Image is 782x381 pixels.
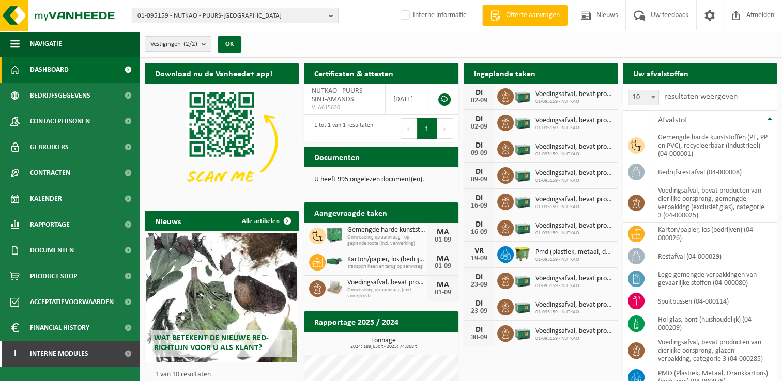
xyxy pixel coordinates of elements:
[132,8,339,23] button: 01-095159 - NUTKAO - PUURS-[GEOGRAPHIC_DATA]
[30,57,69,83] span: Dashboard
[218,36,241,53] button: OK
[314,176,448,183] p: U heeft 995 ongelezen document(en).
[401,118,417,139] button: Previous
[658,116,687,124] span: Afvalstof
[469,308,489,315] div: 23-09
[347,287,427,299] span: Omwisseling op aanvraag (excl. voorrijkost)
[535,178,612,184] span: 01-095159 - NUTKAO
[514,139,531,157] img: PB-LB-0680-HPE-GN-01
[514,87,531,104] img: PB-LB-0680-HPE-GN-01
[347,226,427,234] span: Gemengde harde kunststoffen (pe, pp en pvc), recycleerbaar (industrieel)
[30,108,90,134] span: Contactpersonen
[30,315,89,341] span: Financial History
[234,211,298,231] a: Alle artikelen
[30,237,74,263] span: Documenten
[469,255,489,262] div: 19-09
[535,222,612,230] span: Voedingsafval, bevat producten van dierlijke oorsprong, glazen verpakking, categ...
[469,326,489,334] div: DI
[535,309,612,315] span: 01-095159 - NUTKAO
[482,5,568,26] a: Offerte aanvragen
[514,324,531,341] img: PB-LB-0680-HPE-GN-01
[535,275,612,283] span: Voedingsafval, bevat producten van dierlijke oorsprong, gemengde verpakking (exc...
[398,8,467,23] label: Interne informatie
[650,290,777,312] td: spuitbussen (04-000114)
[535,283,612,289] span: 01-095159 - NUTKAO
[145,63,283,83] h2: Download nu de Vanheede+ app!
[326,279,343,296] img: LP-PA-00000-WDN-11
[628,90,658,105] span: 10
[417,118,437,139] button: 1
[386,84,428,115] td: [DATE]
[30,186,62,212] span: Kalender
[433,281,453,289] div: MA
[469,247,489,255] div: VR
[326,226,343,244] img: PB-HB-1400-HPE-GN-01
[30,31,62,57] span: Navigatie
[535,143,612,151] span: Voedingsafval, bevat producten van dierlijke oorsprong, gemengde verpakking (exc...
[347,279,427,287] span: Voedingsafval, bevat producten van dierlijke oorsprong, gemengde verpakking (exc...
[381,331,457,352] a: Bekijk rapportage
[30,212,70,237] span: Rapportage
[535,257,612,263] span: 01-095159 - NUTKAO
[312,104,377,112] span: VLA615630
[535,99,612,105] span: 01-095159 - NUTKAO
[326,257,343,266] img: HK-XZ-20-GN-01
[469,176,489,183] div: 09-09
[309,337,458,350] h3: Tonnage
[433,255,453,263] div: MA
[469,273,489,281] div: DI
[514,297,531,315] img: PB-LB-0680-HPE-GN-01
[150,37,197,52] span: Vestigingen
[535,327,612,336] span: Voedingsafval, bevat producten van dierlijke oorsprong, gemengde verpakking (exc...
[650,245,777,267] td: restafval (04-000029)
[137,8,325,24] span: 01-095159 - NUTKAO - PUURS-[GEOGRAPHIC_DATA]
[469,123,489,131] div: 02-09
[469,194,489,202] div: DI
[514,271,531,289] img: PB-LB-0680-HPE-GN-01
[30,83,90,108] span: Bedrijfsgegevens
[464,63,546,83] h2: Ingeplande taken
[650,183,777,223] td: voedingsafval, bevat producten van dierlijke oorsprong, gemengde verpakking (exclusief glas), cat...
[650,161,777,183] td: bedrijfsrestafval (04-000008)
[309,344,458,350] span: 2024: 189,630 t - 2025: 74,868 t
[347,234,427,247] span: Omwisseling op aanvraag - op geplande route (incl. verwerking)
[503,10,562,21] span: Offerte aanvragen
[347,264,427,270] span: Transport heen en terug op aanvraag
[514,245,531,262] img: WB-1100-HPE-GN-50
[469,150,489,157] div: 09-09
[628,90,659,105] span: 10
[145,84,299,199] img: Download de VHEPlus App
[535,301,612,309] span: Voedingsafval, bevat producten van dierlijke oorsprong, glazen verpakking, categ...
[30,263,77,289] span: Product Shop
[535,125,612,131] span: 01-095159 - NUTKAO
[535,151,612,157] span: 01-095159 - NUTKAO
[433,263,453,270] div: 01-09
[623,63,699,83] h2: Uw afvalstoffen
[146,233,297,362] a: Wat betekent de nieuwe RED-richtlijn voor u als klant?
[535,248,612,257] span: Pmd (plastiek, metaal, drankkartons) (bedrijven)
[30,160,70,186] span: Contracten
[433,236,453,244] div: 01-09
[347,256,427,264] span: Karton/papier, los (bedrijven)
[514,192,531,210] img: PB-LB-0680-HPE-GN-01
[145,36,211,52] button: Vestigingen(2/2)
[30,341,88,367] span: Interne modules
[155,371,294,378] p: 1 van 10 resultaten
[469,202,489,210] div: 16-09
[30,289,114,315] span: Acceptatievoorwaarden
[650,312,777,335] td: hol glas, bont (huishoudelijk) (04-000209)
[650,223,777,245] td: karton/papier, los (bedrijven) (04-000026)
[514,218,531,236] img: PB-LB-0680-HPE-GN-01
[469,334,489,341] div: 30-09
[535,196,612,204] span: Voedingsafval, bevat producten van dierlijke oorsprong, gemengde verpakking (exc...
[145,211,191,231] h2: Nieuws
[183,41,197,47] count: (2/2)
[469,115,489,123] div: DI
[650,130,777,161] td: gemengde harde kunststoffen (PE, PP en PVC), recycleerbaar (industrieel) (04-000001)
[433,289,453,296] div: 01-09
[304,63,404,83] h2: Certificaten & attesten
[433,228,453,236] div: MA
[650,335,777,366] td: voedingsafval, bevat producten van dierlijke oorsprong, glazen verpakking, categorie 3 (04-000285)
[664,92,738,101] label: resultaten weergeven
[514,166,531,183] img: PB-LB-0680-HPE-GN-01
